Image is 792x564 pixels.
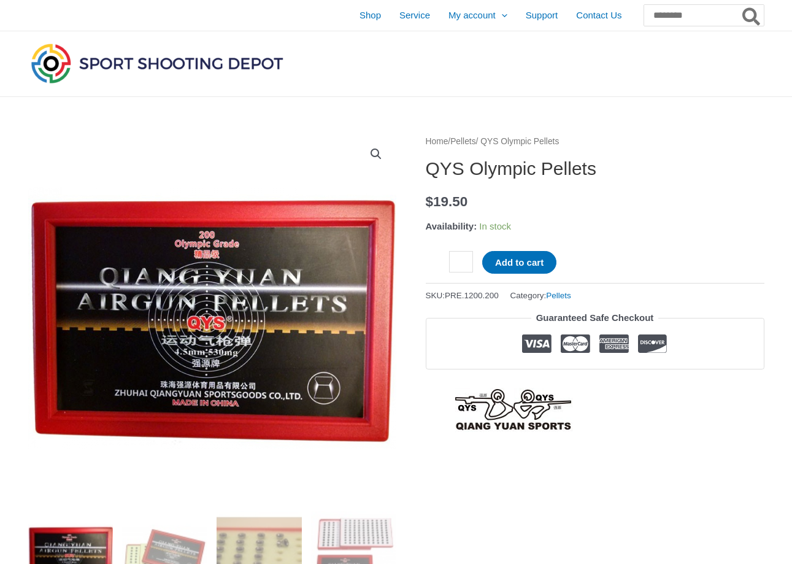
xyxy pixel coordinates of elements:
[531,309,659,326] legend: Guaranteed Safe Checkout
[426,194,468,209] bdi: 19.50
[445,291,499,300] span: PRE.1200.200
[426,194,434,209] span: $
[450,137,475,146] a: Pellets
[426,288,499,303] span: SKU:
[426,137,448,146] a: Home
[426,158,764,180] h1: QYS Olympic Pellets
[546,291,571,300] a: Pellets
[28,134,396,502] img: QYS Olympic Pellets
[365,143,387,165] a: View full-screen image gallery
[426,221,477,231] span: Availability:
[482,251,556,274] button: Add to cart
[449,251,473,272] input: Product quantity
[426,134,764,150] nav: Breadcrumb
[28,41,286,86] img: Sport Shooting Depot
[740,5,764,26] button: Search
[479,221,511,231] span: In stock
[510,288,571,303] span: Category:
[426,388,602,432] a: QYS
